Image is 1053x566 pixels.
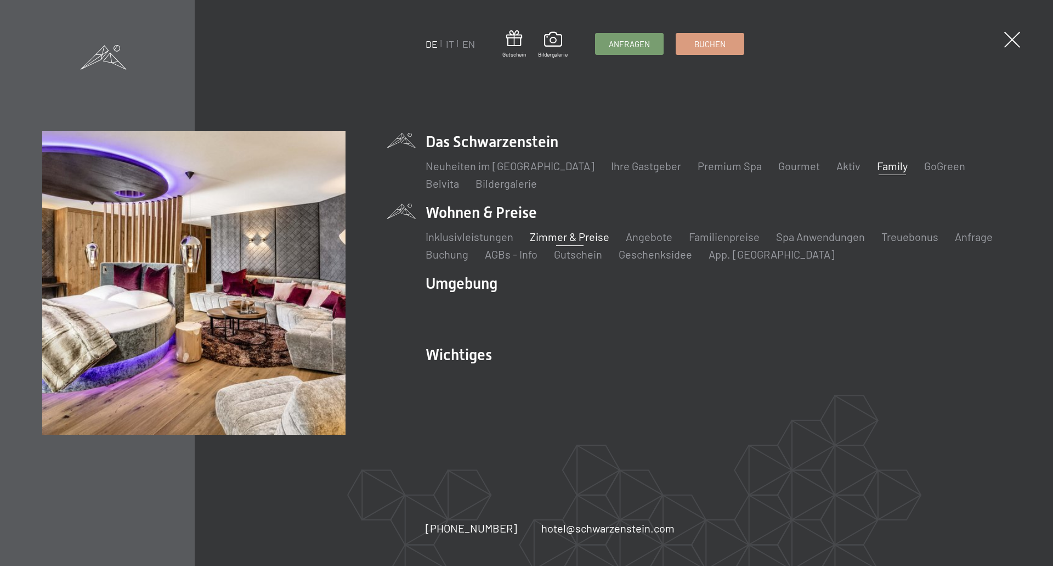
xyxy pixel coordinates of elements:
a: Gourmet [778,159,820,172]
a: Angebote [626,230,672,243]
a: IT [446,38,454,50]
a: Gutschein [502,30,526,58]
a: DE [426,38,438,50]
span: Bildergalerie [538,51,568,58]
a: App. [GEOGRAPHIC_DATA] [709,248,835,261]
a: Gutschein [554,248,602,261]
span: [PHONE_NUMBER] [426,522,517,535]
a: Spa Anwendungen [776,230,865,243]
img: Ein Familienhotel in Südtirol zum Verlieben [42,131,346,435]
a: Treuebonus [881,230,938,243]
a: Familienpreise [689,230,760,243]
a: Bildergalerie [538,32,568,58]
a: AGBs - Info [485,248,537,261]
a: Buchen [676,33,744,54]
a: Zimmer & Preise [530,230,609,243]
span: Gutschein [502,51,526,58]
a: hotel@schwarzenstein.com [541,520,675,536]
a: Bildergalerie [475,177,537,190]
a: Neuheiten im [GEOGRAPHIC_DATA] [426,159,595,172]
span: Buchen [694,38,726,50]
a: Family [877,159,908,172]
a: Belvita [426,177,459,190]
a: Geschenksidee [619,248,692,261]
a: Anfrage [955,230,993,243]
a: [PHONE_NUMBER] [426,520,517,536]
a: Anfragen [596,33,663,54]
a: Ihre Gastgeber [611,159,681,172]
a: Buchung [426,248,468,261]
a: Premium Spa [698,159,762,172]
a: EN [462,38,475,50]
a: Inklusivleistungen [426,230,513,243]
a: GoGreen [924,159,965,172]
a: Aktiv [836,159,860,172]
span: Anfragen [609,38,650,50]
